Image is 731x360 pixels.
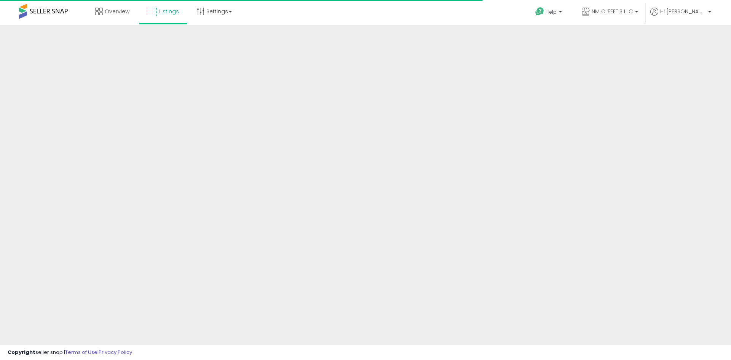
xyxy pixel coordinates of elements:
a: Hi [PERSON_NAME] [650,8,711,25]
i: Get Help [535,7,544,16]
span: Overview [105,8,129,15]
span: Help [546,9,557,15]
a: Help [529,1,570,25]
span: Hi [PERSON_NAME] [660,8,706,15]
span: NM CLEEETIS LLC [592,8,633,15]
span: Listings [159,8,179,15]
